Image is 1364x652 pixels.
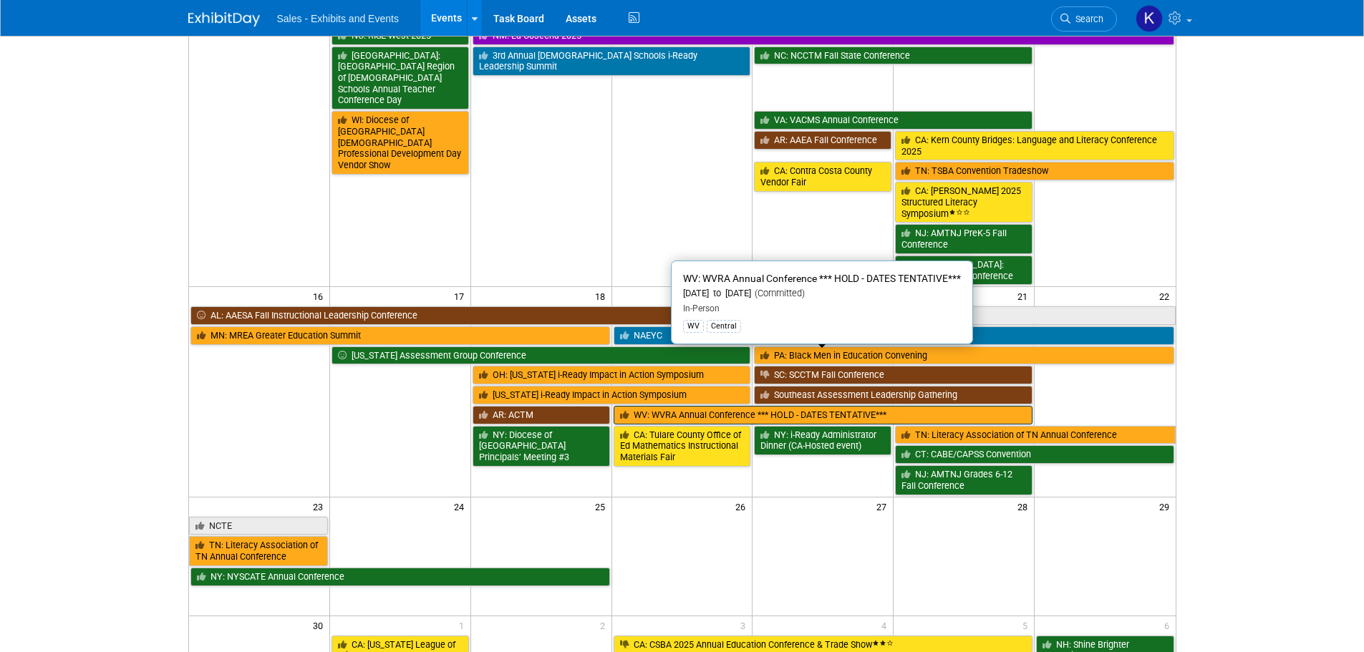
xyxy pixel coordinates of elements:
a: SC: SCCTM Fall Conference [754,366,1032,384]
span: 30 [311,616,329,634]
span: 18 [594,287,611,305]
a: WI: Diocese of [GEOGRAPHIC_DATA][DEMOGRAPHIC_DATA] Professional Development Day Vendor Show [332,111,469,175]
a: NC: NCCTM Fall State Conference [754,47,1032,65]
a: NY: NYSCATE Annual Conference [190,568,610,586]
span: 26 [734,497,752,515]
span: 29 [1158,497,1176,515]
a: OH: [US_STATE] i-Ready Impact in Action Symposium [473,366,751,384]
span: 25 [594,497,611,515]
span: 22 [1158,287,1176,305]
span: In-Person [683,303,720,313]
a: AR: ACTM [473,406,610,424]
a: NJ: AMTNJ PreK-5 Fall Conference [895,224,1032,253]
a: Search [1051,6,1117,31]
span: Sales - Exhibits and Events [277,13,399,24]
div: WV [683,320,704,333]
div: [DATE] to [DATE] [683,288,961,300]
span: (Committed) [751,288,805,298]
a: CA: Kern County Bridges: Language and Literacy Conference 2025 [895,131,1174,160]
img: ExhibitDay [188,12,260,26]
a: Southeast Assessment Leadership Gathering [754,386,1032,404]
span: 5 [1021,616,1034,634]
a: CA: Tulare County Office of Ed Mathematics Instructional Materials Fair [614,426,751,467]
div: Central [707,320,741,333]
a: NJ: AMTNJ Grades 6-12 Fall Conference [895,465,1032,495]
a: NY: i-Ready Administrator Dinner (CA-Hosted event) [754,426,891,455]
span: WV: WVRA Annual Conference *** HOLD - DATES TENTATIVE*** [683,273,961,284]
a: 3rd Annual [DEMOGRAPHIC_DATA] Schools i-Ready Leadership Summit [473,47,751,76]
a: VA: VACMS Annual Conference [754,111,1032,130]
a: NY: Diocese of [GEOGRAPHIC_DATA] Principals’ Meeting #3 [473,426,610,467]
span: 23 [311,497,329,515]
a: TN: Literacy Association of TN Annual Conference [189,536,328,565]
a: CA: Contra Costa County Vendor Fair [754,162,891,191]
span: 24 [453,497,470,515]
span: 28 [1016,497,1034,515]
a: CT: CABE/CAPSS Convention [895,445,1174,464]
a: PA: Black Men in Education Convening [754,346,1174,365]
span: 4 [880,616,893,634]
a: [GEOGRAPHIC_DATA]: NJALAS Annual Conference [895,256,1032,285]
span: 27 [875,497,893,515]
a: TN: TSBA Convention Tradeshow [895,162,1174,180]
a: AL: AAESA Fall Instructional Leadership Conference [190,306,751,325]
img: Kara Haven [1136,5,1163,32]
span: 2 [599,616,611,634]
a: [US_STATE] i-Ready Impact in Action Symposium [473,386,751,404]
span: 1 [458,616,470,634]
a: AR: AAEA Fall Conference [754,131,891,150]
a: NCTE [189,517,328,535]
a: WV: WVRA Annual Conference *** HOLD - DATES TENTATIVE*** [614,406,1033,424]
span: 16 [311,287,329,305]
a: [US_STATE] Assessment Group Conference [332,346,751,365]
span: 21 [1016,287,1034,305]
span: 17 [453,287,470,305]
a: TN: Literacy Association of TN Annual Conference [895,426,1175,444]
a: CA: [PERSON_NAME] 2025 Structured Literacy Symposium [895,182,1032,223]
span: 3 [739,616,752,634]
span: 6 [1163,616,1176,634]
a: [GEOGRAPHIC_DATA]: [GEOGRAPHIC_DATA] Region of [DEMOGRAPHIC_DATA] Schools Annual Teacher Conferen... [332,47,469,110]
span: Search [1070,14,1103,24]
a: MN: MREA Greater Education Summit [190,326,610,345]
a: NAEYC [614,326,1174,345]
